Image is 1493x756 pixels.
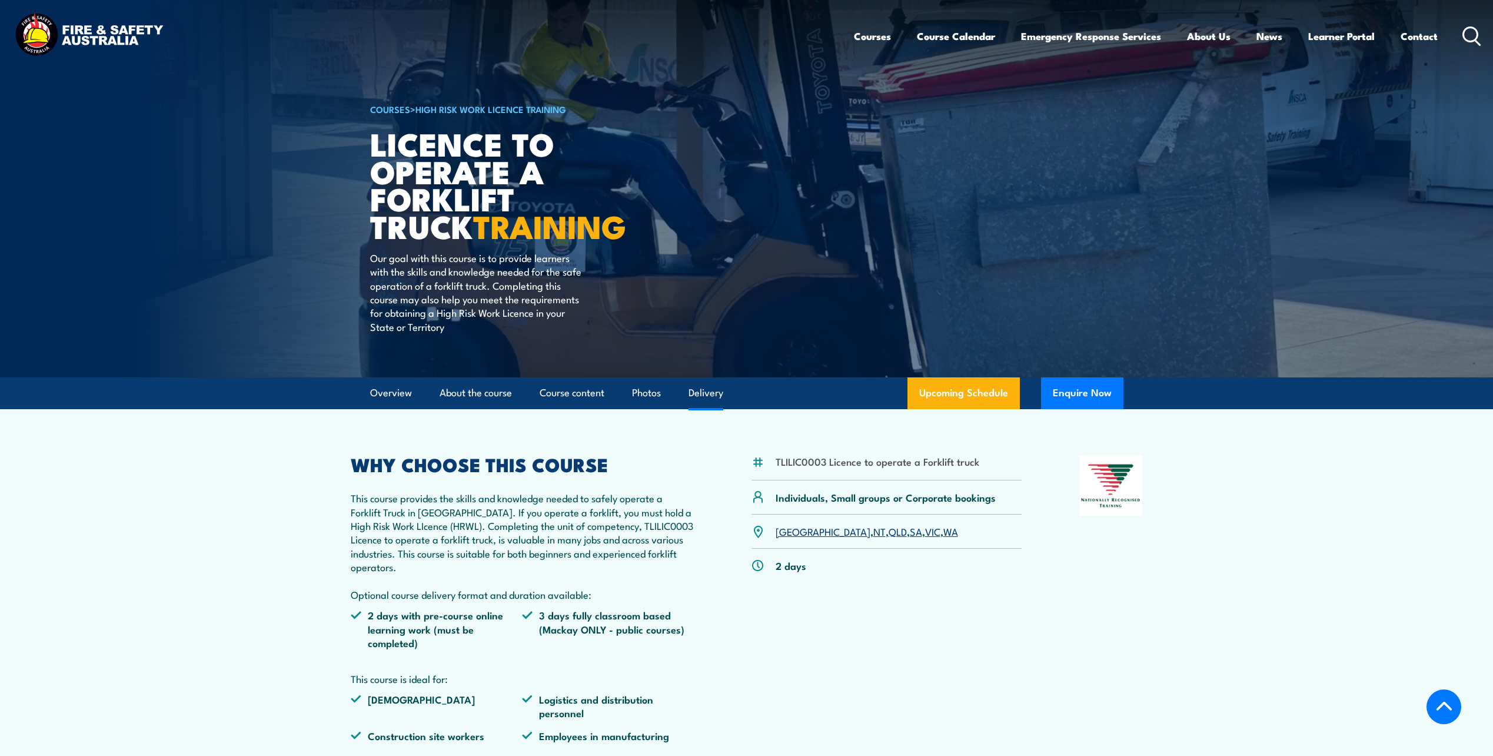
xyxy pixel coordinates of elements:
[522,692,694,720] li: Logistics and distribution personnel
[522,729,694,742] li: Employees in manufacturing
[776,455,979,468] li: TLILIC0003 Licence to operate a Forklift truck
[370,102,661,116] h6: >
[1079,456,1143,516] img: Nationally Recognised Training logo.
[370,102,410,115] a: COURSES
[351,608,523,649] li: 2 days with pre-course online learning work (must be completed)
[440,377,512,409] a: About the course
[917,21,995,52] a: Course Calendar
[776,559,806,572] p: 2 days
[415,102,566,115] a: High Risk Work Licence Training
[1256,21,1282,52] a: News
[925,524,940,538] a: VIC
[522,608,694,649] li: 3 days fully classroom based (Mackay ONLY - public courses)
[1041,377,1123,409] button: Enquire Now
[1187,21,1231,52] a: About Us
[351,729,523,742] li: Construction site workers
[632,377,661,409] a: Photos
[1401,21,1438,52] a: Contact
[351,456,694,472] h2: WHY CHOOSE THIS COURSE
[689,377,723,409] a: Delivery
[351,491,694,601] p: This course provides the skills and knowledge needed to safely operate a Forklift Truck in [GEOGR...
[873,524,886,538] a: NT
[351,692,523,720] li: [DEMOGRAPHIC_DATA]
[473,201,626,250] strong: TRAINING
[776,490,996,504] p: Individuals, Small groups or Corporate bookings
[776,525,958,538] p: , , , , ,
[854,21,891,52] a: Courses
[370,251,585,333] p: Our goal with this course is to provide learners with the skills and knowledge needed for the saf...
[943,524,958,538] a: WA
[907,377,1020,409] a: Upcoming Schedule
[1308,21,1375,52] a: Learner Portal
[776,524,870,538] a: [GEOGRAPHIC_DATA]
[351,672,694,685] p: This course is ideal for:
[889,524,907,538] a: QLD
[540,377,604,409] a: Course content
[370,130,661,240] h1: Licence to operate a forklift truck
[910,524,922,538] a: SA
[370,377,412,409] a: Overview
[1021,21,1161,52] a: Emergency Response Services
